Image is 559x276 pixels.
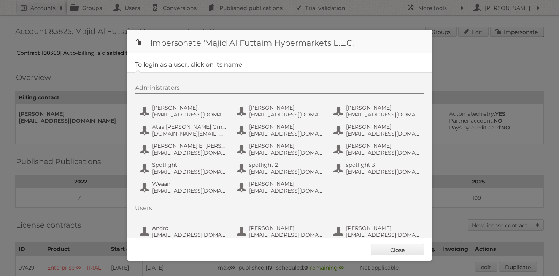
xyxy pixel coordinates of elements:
span: [PERSON_NAME] [346,142,420,149]
span: Ataa [PERSON_NAME] Gmail [152,123,226,130]
span: [EMAIL_ADDRESS][DOMAIN_NAME] [152,168,226,175]
span: [PERSON_NAME] [152,104,226,111]
button: [PERSON_NAME] [EMAIL_ADDRESS][DOMAIN_NAME] [139,104,228,119]
button: [PERSON_NAME] [EMAIL_ADDRESS][DOMAIN_NAME] [236,180,325,195]
legend: To login as a user, click on its name [135,61,242,68]
span: [EMAIL_ADDRESS][DOMAIN_NAME] [249,149,323,156]
button: [PERSON_NAME] [EMAIL_ADDRESS][DOMAIN_NAME] [333,142,422,157]
div: Users [135,204,424,214]
span: [EMAIL_ADDRESS][DOMAIN_NAME] [152,187,226,194]
div: Administrators [135,84,424,94]
button: [PERSON_NAME] [EMAIL_ADDRESS][DOMAIN_NAME] [236,123,325,138]
span: [EMAIL_ADDRESS][DOMAIN_NAME] [152,149,226,156]
span: [EMAIL_ADDRESS][DOMAIN_NAME] [346,149,420,156]
span: [PERSON_NAME] [249,104,323,111]
button: [PERSON_NAME] [EMAIL_ADDRESS][DOMAIN_NAME] [333,123,422,138]
span: Spotlight [152,161,226,168]
span: spotlight 2 [249,161,323,168]
button: Andro [EMAIL_ADDRESS][DOMAIN_NAME] [139,224,228,239]
span: [PERSON_NAME] El [PERSON_NAME] [152,142,226,149]
span: [EMAIL_ADDRESS][DOMAIN_NAME] [152,231,226,238]
span: [PERSON_NAME] [249,123,323,130]
span: Weaam [152,180,226,187]
span: [PERSON_NAME] [346,123,420,130]
button: spotlight 3 [EMAIL_ADDRESS][DOMAIN_NAME] [333,161,422,176]
button: Weaam [EMAIL_ADDRESS][DOMAIN_NAME] [139,180,228,195]
button: Spotlight [EMAIL_ADDRESS][DOMAIN_NAME] [139,161,228,176]
span: [EMAIL_ADDRESS][DOMAIN_NAME] [152,111,226,118]
button: [PERSON_NAME] [EMAIL_ADDRESS][DOMAIN_NAME] [333,224,422,239]
span: [EMAIL_ADDRESS][DOMAIN_NAME] [346,111,420,118]
span: [EMAIL_ADDRESS][DOMAIN_NAME] [346,168,420,175]
button: [PERSON_NAME] [EMAIL_ADDRESS][DOMAIN_NAME] [236,224,325,239]
button: spotlight 2 [EMAIL_ADDRESS][DOMAIN_NAME] [236,161,325,176]
span: spotlight 3 [346,161,420,168]
span: [EMAIL_ADDRESS][DOMAIN_NAME] [249,187,323,194]
span: [EMAIL_ADDRESS][DOMAIN_NAME] [346,231,420,238]
button: Ataa [PERSON_NAME] Gmail [DOMAIN_NAME][EMAIL_ADDRESS][DOMAIN_NAME] [139,123,228,138]
button: [PERSON_NAME] El [PERSON_NAME] [EMAIL_ADDRESS][DOMAIN_NAME] [139,142,228,157]
a: Close [371,244,424,255]
span: [EMAIL_ADDRESS][DOMAIN_NAME] [249,130,323,137]
span: [PERSON_NAME] [249,142,323,149]
button: [PERSON_NAME] [EMAIL_ADDRESS][DOMAIN_NAME] [236,142,325,157]
span: [EMAIL_ADDRESS][DOMAIN_NAME] [249,231,323,238]
span: Andro [152,225,226,231]
button: [PERSON_NAME] [EMAIL_ADDRESS][DOMAIN_NAME] [236,104,325,119]
h1: Impersonate 'Majid Al Futtaim Hypermarkets L.L.C.' [127,30,432,53]
span: [EMAIL_ADDRESS][DOMAIN_NAME] [346,130,420,137]
span: [EMAIL_ADDRESS][DOMAIN_NAME] [249,168,323,175]
span: [DOMAIN_NAME][EMAIL_ADDRESS][DOMAIN_NAME] [152,130,226,137]
span: [PERSON_NAME] [249,180,323,187]
span: [PERSON_NAME] [249,225,323,231]
span: [EMAIL_ADDRESS][DOMAIN_NAME] [249,111,323,118]
span: [PERSON_NAME] [346,225,420,231]
span: [PERSON_NAME] [346,104,420,111]
button: [PERSON_NAME] [EMAIL_ADDRESS][DOMAIN_NAME] [333,104,422,119]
